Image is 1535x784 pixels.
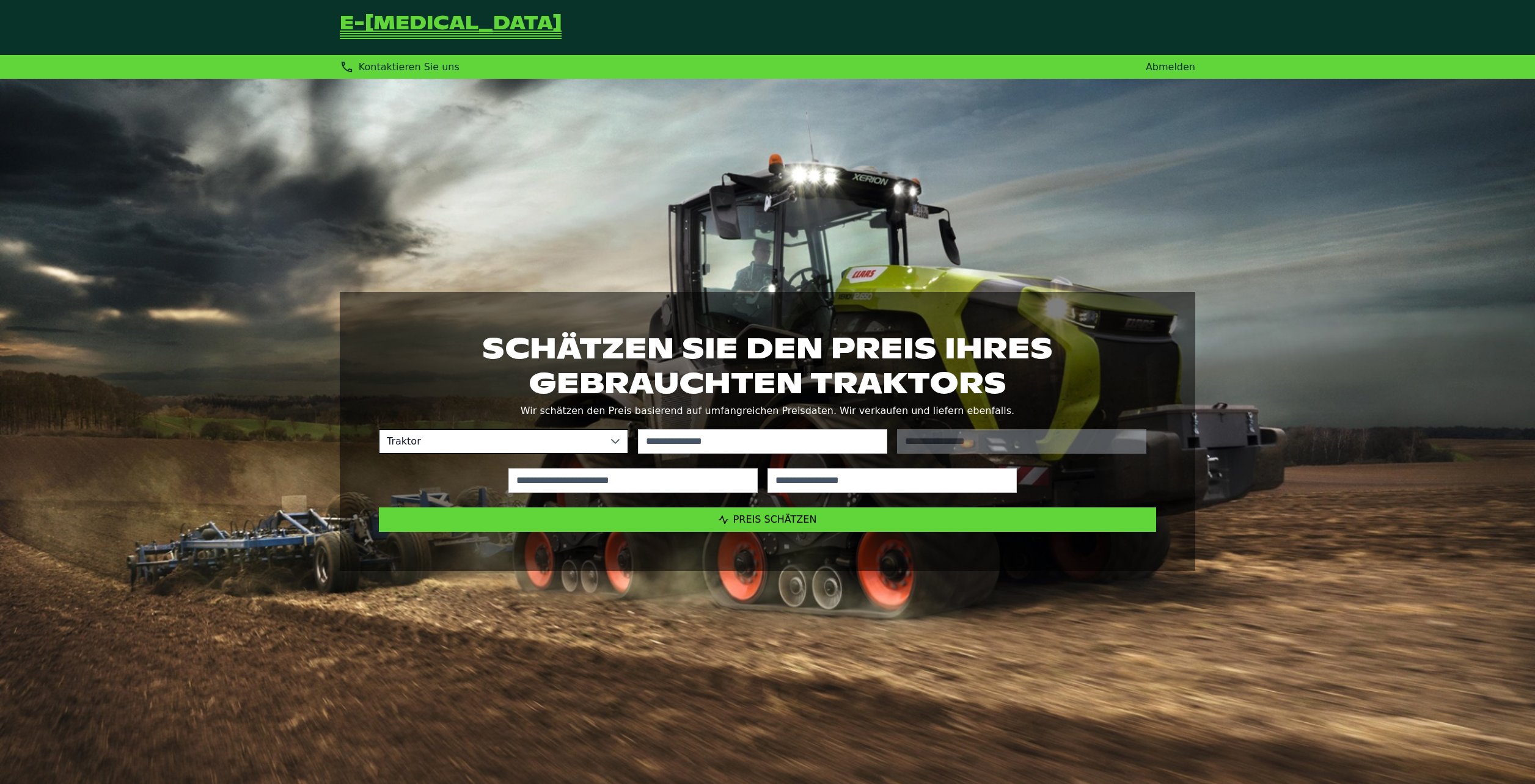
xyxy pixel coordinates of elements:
span: Preis schätzen [733,514,817,525]
span: Kontaktieren Sie uns [359,61,460,73]
p: Wir schätzen den Preis basierend auf umfangreichen Preisdaten. Wir verkaufen und liefern ebenfalls. [379,402,1156,419]
span: Traktor [379,430,603,453]
a: Zurück zur Startseite [340,15,562,40]
h1: Schätzen Sie den Preis Ihres gebrauchten Traktors [379,331,1156,399]
a: Abmelden [1146,61,1195,73]
div: Kontaktieren Sie uns [340,60,460,74]
button: Preis schätzen [379,507,1156,532]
